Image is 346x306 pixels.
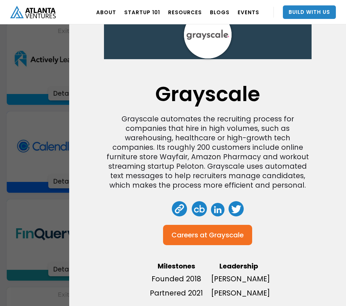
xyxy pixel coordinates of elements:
[168,3,202,22] a: RESOURCES
[124,3,160,22] a: Startup 101
[211,262,267,270] h4: Leadership
[96,3,116,22] a: ABOUT
[238,3,259,22] a: EVENTS
[210,3,230,22] a: BLOGS
[211,274,267,284] p: [PERSON_NAME]
[283,5,336,19] a: Build With Us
